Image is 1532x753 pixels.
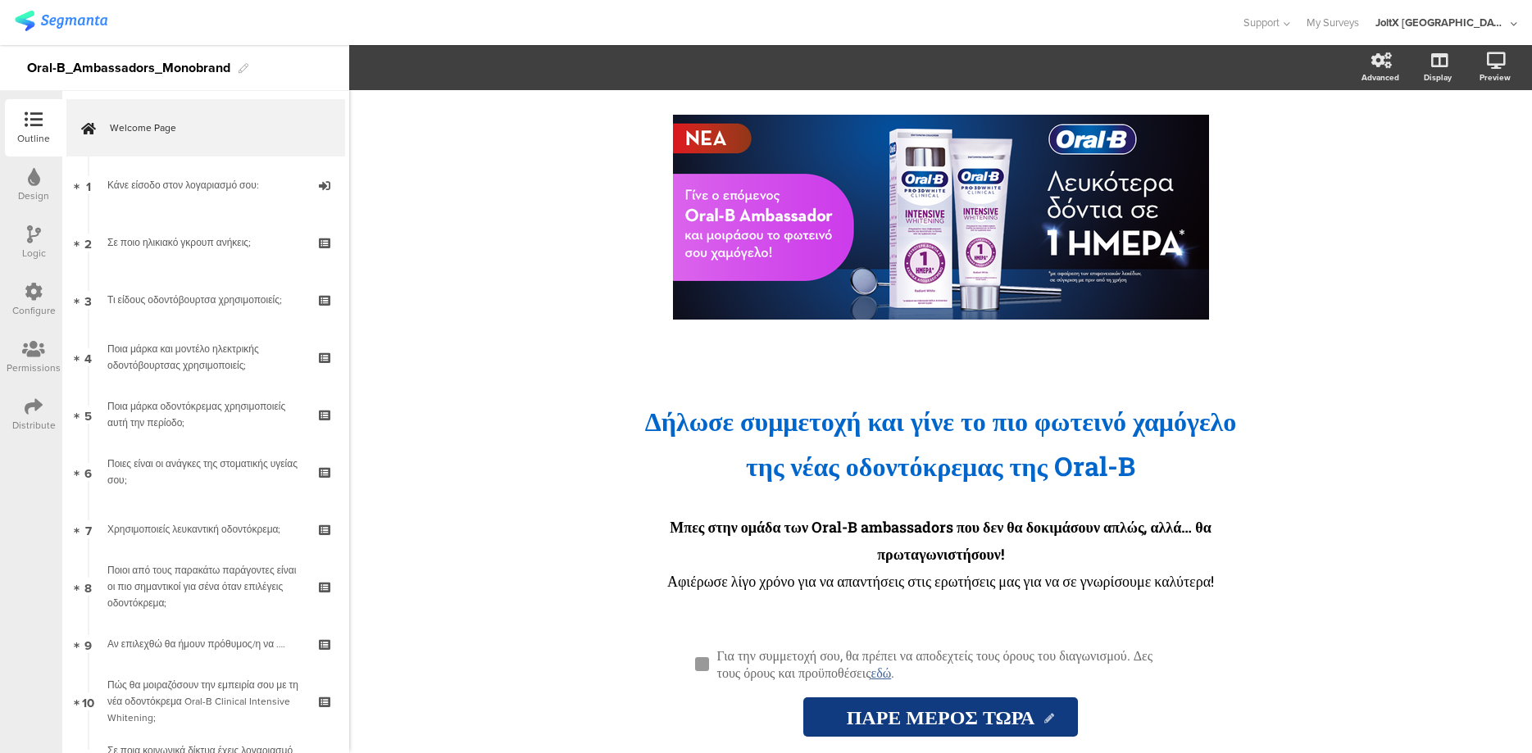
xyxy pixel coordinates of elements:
[66,558,345,615] a: 8 Ποιοι από τους παρακάτω παράγοντες είναι οι πιο σημαντικοί για σένα όταν επιλέγεις οδοντόκρεμα;
[107,341,303,374] div: Ποια μάρκα και μοντέλο ηλεκτρικής οδοντόβουρτσας χρησιμοποιείς;
[84,406,92,424] span: 5
[66,329,345,386] a: 4 Ποια μάρκα και μοντέλο ηλεκτρικής οδοντόβουρτσας χρησιμοποιείς;
[86,176,91,194] span: 1
[27,55,230,81] div: Oral-B_Ambassadors_Monobrand
[84,463,92,481] span: 6
[66,271,345,329] a: 3 Τι είδους οδοντόβουρτσα χρησιμοποιείς;
[803,697,1079,737] input: Start
[22,246,46,261] div: Logic
[107,636,303,652] div: Αν επιλεχθώ θα ήμουν πρόθυμος/η να ….
[670,517,1211,564] strong: Μπες στην ομάδα των Oral-B ambassadors που δεν θα δοκιμάσουν απλώς, αλλά… θα πρωταγωνιστήσουν!
[1375,15,1507,30] div: JoltX [GEOGRAPHIC_DATA]
[717,646,1179,681] p: Για την συμμετοχή σου, θα πρέπει να αποδεχτείς τους όρους του διαγωνισμού. Δες τους όρους και προ...
[1362,71,1399,84] div: Advanced
[7,361,61,375] div: Permissions
[1480,71,1511,84] div: Preview
[66,673,345,730] a: 10 Πώς θα μοιραζόσουν την εμπειρία σου με τη νέα οδοντόκρεμα Oral-B Clinical Intensive Whitening;
[85,520,92,538] span: 7
[107,398,303,431] div: Ποια μάρκα οδοντόκρεμας χρησιμοποιείς αυτή την περίοδο;
[107,292,303,308] div: Τι είδους οδοντόβουρτσα χρησιμοποιείς;
[66,443,345,501] a: 6 Ποιες είναι οι ανάγκες της στοματικής υγείας σου;
[84,348,92,366] span: 4
[645,403,1237,483] span: Δήλωσε συμμετοχή και γίνε το πιο φωτεινό χαμόγελο της νέας οδοντόκρεμα ς της Oral-B
[84,635,92,653] span: 9
[12,418,56,433] div: Distribute
[107,456,303,488] div: Ποιες είναι οι ανάγκες της στοματικής υγείας σου;
[82,692,94,710] span: 10
[110,120,320,136] span: Welcome Page
[107,677,303,726] div: Πώς θα μοιραζόσουν την εμπειρία σου με τη νέα οδοντόκρεμα Oral-B Clinical Intensive Whitening;
[107,521,303,538] div: Χρησιμοποιείς λευκαντική οδοντόκρεμα;
[107,562,303,611] div: Ποιοι από τους παρακάτω παράγοντες είναι οι πιο σημαντικοί για σένα όταν επιλέγεις οδοντόκρεμα;
[66,99,345,156] a: Welcome Page
[66,386,345,443] a: 5 Ποια μάρκα οδοντόκρεμας χρησιμοποιείς αυτή την περίοδο;
[1424,71,1452,84] div: Display
[84,578,92,596] span: 8
[12,303,56,318] div: Configure
[18,188,49,203] div: Design
[1243,15,1280,30] span: Support
[871,664,891,681] a: εδώ
[84,234,92,252] span: 2
[107,177,303,193] div: Κάνε είσοδο στον λογαριασμό σου:
[84,291,92,309] span: 3
[66,214,345,271] a: 2 Σε ποιο ηλικιακό γκρουπ ανήκεις;
[66,156,345,214] a: 1 Κάνε είσοδο στον λογαριασμό σου:
[66,501,345,558] a: 7 Χρησιμοποιείς λευκαντική οδοντόκρεμα;
[107,234,303,251] div: Σε ποιο ηλικιακό γκρουπ ανήκεις;
[667,571,1214,591] span: Αφιέρωσε λίγο χρόνο για να απαντήσεις στις ερωτήσεις μας για να σε γνωρίσουμε καλύτερα!
[66,615,345,673] a: 9 Αν επιλεχθώ θα ήμουν πρόθυμος/η να ….
[15,11,107,31] img: segmanta logo
[17,131,50,146] div: Outline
